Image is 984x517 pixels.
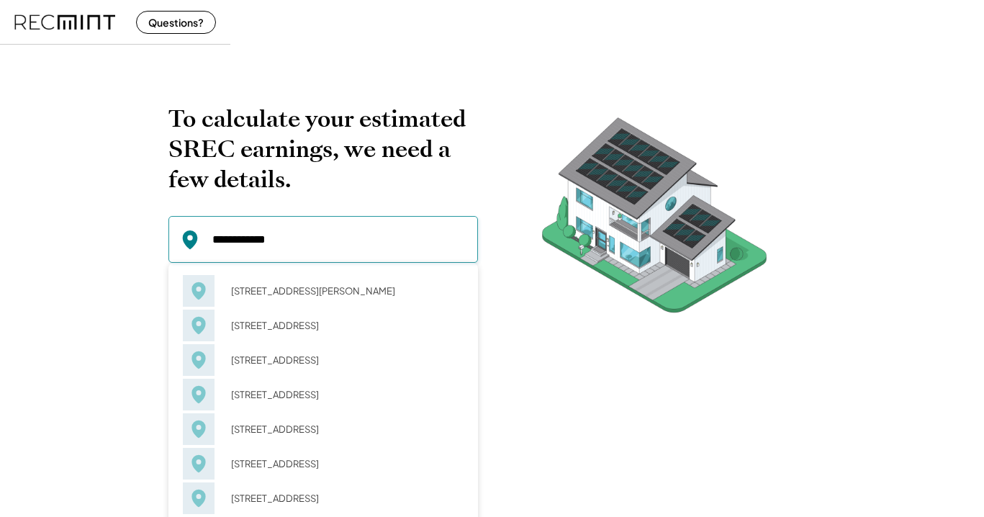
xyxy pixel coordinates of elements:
button: Questions? [136,11,216,34]
div: [STREET_ADDRESS] [222,419,464,439]
div: [STREET_ADDRESS] [222,454,464,474]
img: recmint-logotype%403x%20%281%29.jpeg [14,3,115,41]
div: [STREET_ADDRESS] [222,315,464,336]
div: [STREET_ADDRESS] [222,488,464,508]
img: RecMintArtboard%207.png [514,104,795,335]
div: [STREET_ADDRESS][PERSON_NAME] [222,281,464,301]
div: [STREET_ADDRESS] [222,385,464,405]
h2: To calculate your estimated SREC earnings, we need a few details. [168,104,478,194]
div: [STREET_ADDRESS] [222,350,464,370]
